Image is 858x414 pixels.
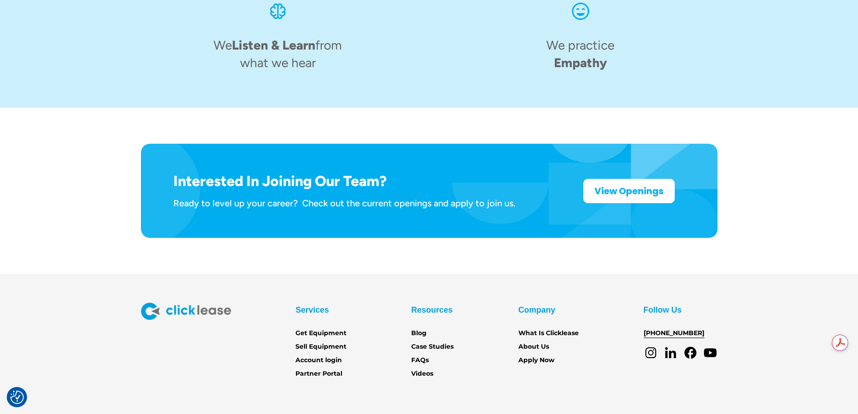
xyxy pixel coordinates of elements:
[411,342,454,352] a: Case Studies
[595,185,663,197] strong: View Openings
[173,173,515,190] h1: Interested In Joining Our Team?
[211,36,345,72] h4: We from what we hear
[267,0,289,22] img: An icon of a brain
[554,55,607,70] span: Empathy
[295,342,346,352] a: Sell Equipment
[10,391,24,404] button: Consent Preferences
[295,369,342,379] a: Partner Portal
[570,0,591,22] img: Smiling face icon
[411,303,453,317] div: Resources
[295,355,342,365] a: Account login
[518,355,554,365] a: Apply Now
[411,369,433,379] a: Videos
[295,328,346,338] a: Get Equipment
[644,328,704,338] a: [PHONE_NUMBER]
[141,303,231,320] img: Clicklease logo
[173,197,515,209] div: Ready to level up your career? Check out the current openings and apply to join us.
[518,342,549,352] a: About Us
[583,179,675,203] a: View Openings
[518,328,579,338] a: What Is Clicklease
[232,37,315,53] span: Listen & Learn
[546,36,614,72] h4: We practice
[518,303,555,317] div: Company
[10,391,24,404] img: Revisit consent button
[411,355,429,365] a: FAQs
[411,328,427,338] a: Blog
[644,303,682,317] div: Follow Us
[295,303,329,317] div: Services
